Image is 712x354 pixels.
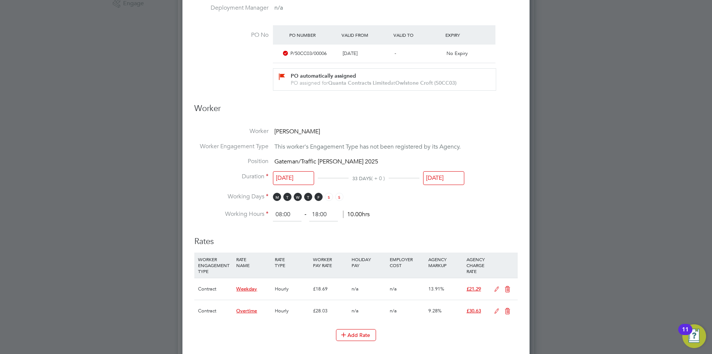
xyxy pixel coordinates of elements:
[304,193,312,201] span: T
[311,278,349,300] div: £18.69
[426,253,465,272] div: AGENCY MARKUP
[390,308,397,314] span: n/a
[274,143,461,150] span: This worker's Engagement Type has not been registered by its Agency.
[194,229,518,247] h3: Rates
[423,171,464,185] input: Select one
[273,253,311,272] div: RATE TYPE
[311,300,349,322] div: £28.03
[236,286,257,292] span: Weekday
[390,286,397,292] span: n/a
[274,158,378,165] span: Gateman/Traffic [PERSON_NAME] 2025
[194,127,268,135] label: Worker
[682,324,706,348] button: Open Resource Center, 11 new notifications
[291,79,487,87] div: PO assigned for at
[236,308,257,314] span: Overtime
[194,173,268,181] label: Duration
[467,308,481,314] span: £30.63
[194,193,268,201] label: Working Days
[294,193,302,201] span: W
[388,253,426,272] div: EMPLOYER COST
[273,208,301,221] input: 08:00
[273,193,281,201] span: M
[274,4,283,12] span: n/a
[336,329,376,341] button: Add Rate
[350,253,388,272] div: HOLIDAY PAY
[283,193,291,201] span: T
[196,300,234,322] div: Contract
[311,253,349,272] div: WORKER PAY RATE
[194,31,268,39] label: PO No
[291,73,356,79] b: PO automatically assigned
[274,128,320,135] span: [PERSON_NAME]
[273,171,314,185] input: Select one
[343,211,370,218] span: 10.00hrs
[444,28,495,42] div: Expiry
[352,286,359,292] span: n/a
[196,253,234,278] div: WORKER ENGAGEMENT TYPE
[273,278,311,300] div: Hourly
[194,4,268,12] label: Deployment Manager
[335,193,343,201] span: S
[303,211,308,218] span: ‐
[467,286,481,292] span: £21.29
[465,253,490,278] div: AGENCY CHARGE RATE
[682,329,689,339] div: 11
[340,48,392,60] div: [DATE]
[194,157,268,165] label: Position
[392,28,444,42] div: Valid To
[287,48,339,60] div: P/50CC03/00006
[194,103,518,120] h3: Worker
[352,175,371,182] span: 33 DAYS
[444,48,495,60] div: No Expiry
[328,80,391,86] b: Quanta Contracts Limited
[314,193,323,201] span: F
[194,210,268,218] label: Working Hours
[395,80,456,86] b: Owlstone Croft (50CC03)
[273,300,311,322] div: Hourly
[371,175,385,182] span: ( + 0 )
[428,286,444,292] span: 13.91%
[325,193,333,201] span: S
[196,278,234,300] div: Contract
[309,208,338,221] input: 17:00
[352,308,359,314] span: n/a
[428,308,442,314] span: 9.28%
[287,28,339,42] div: PO Number
[340,28,392,42] div: Valid From
[194,143,268,150] label: Worker Engagement Type
[392,48,444,60] div: -
[234,253,273,272] div: RATE NAME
